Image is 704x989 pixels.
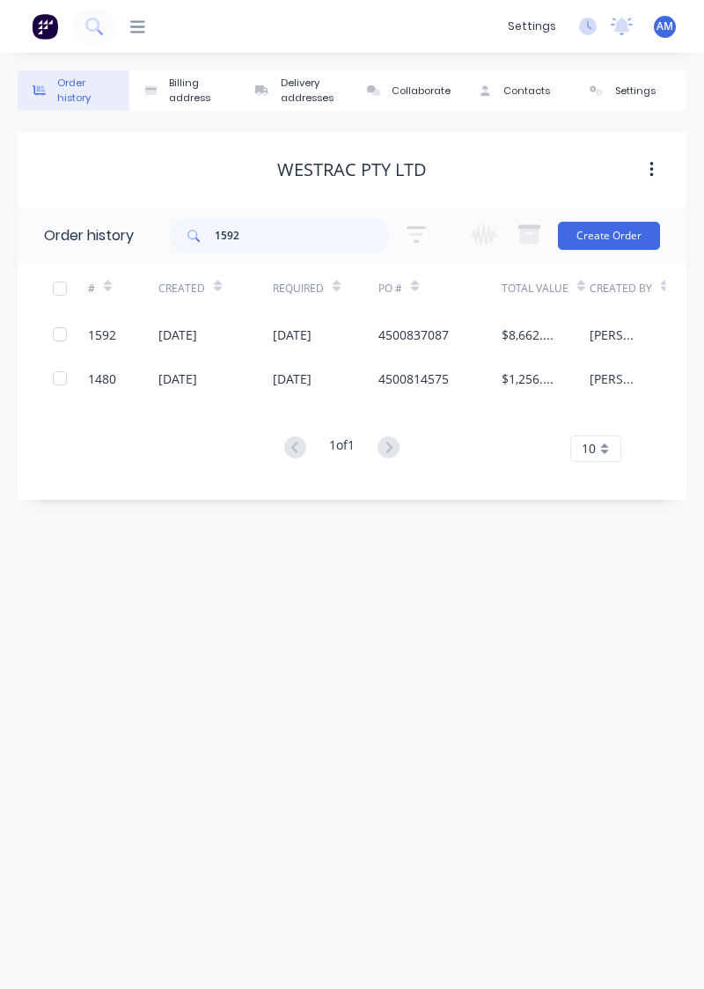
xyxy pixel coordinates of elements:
button: Create Order [558,222,660,250]
div: Order history [57,76,121,106]
div: Total Value [502,264,590,312]
div: $1,256.00 [502,370,554,388]
div: Created By [590,281,652,297]
div: Created By [590,264,678,312]
div: Collaborate [392,84,451,99]
button: Order history [18,70,129,111]
div: Created [158,264,273,312]
button: Delivery addresses [240,70,352,111]
input: Search... [215,218,389,253]
div: 1 of 1 [329,436,355,461]
div: 4500837087 [378,326,449,344]
div: # [88,264,158,312]
div: Required [273,264,378,312]
span: AM [656,18,673,34]
div: PO # [378,281,402,297]
button: Settings [575,70,686,111]
div: Contacts [503,84,550,99]
div: Settings [615,84,656,99]
div: [DATE] [273,326,312,344]
button: Billing address [129,70,241,111]
div: PO # [378,264,502,312]
div: 1480 [88,370,116,388]
div: [PERSON_NAME] [590,326,642,344]
div: [DATE] [158,326,197,344]
div: Billing address [169,76,232,106]
div: Required [273,281,324,297]
div: # [88,281,95,297]
img: Factory [32,13,58,40]
div: Delivery addresses [281,76,344,106]
div: WesTrac Pty Ltd [277,159,427,180]
span: 10 [582,439,596,458]
div: settings [499,13,565,40]
div: Order history [44,225,134,246]
button: Contacts [464,70,576,111]
div: $8,662.01 [502,326,554,344]
div: Total Value [502,281,568,297]
div: [DATE] [158,370,197,388]
div: [DATE] [273,370,312,388]
div: [PERSON_NAME] [590,370,642,388]
button: Collaborate [352,70,464,111]
div: 1592 [88,326,116,344]
div: 4500814575 [378,370,449,388]
div: Created [158,281,205,297]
